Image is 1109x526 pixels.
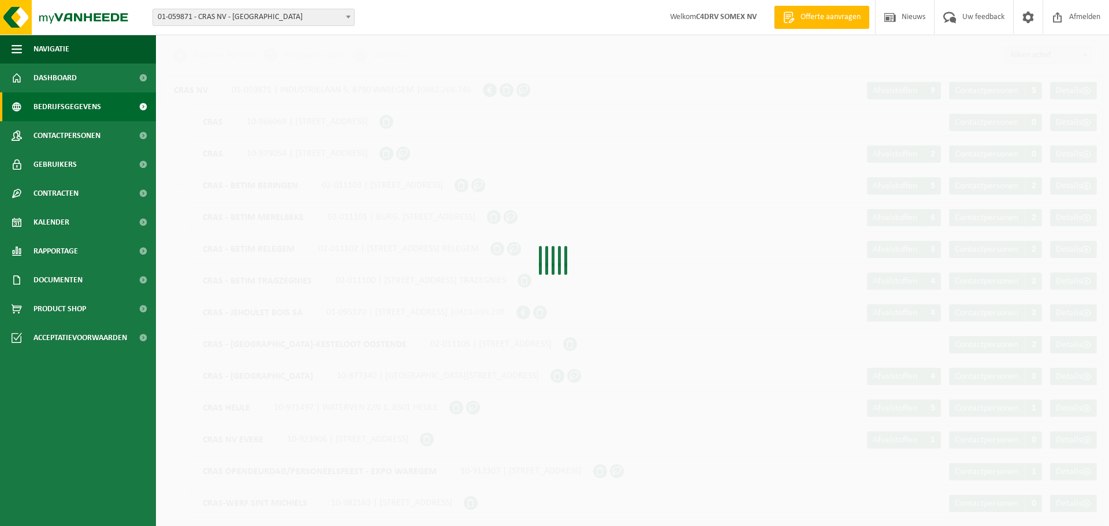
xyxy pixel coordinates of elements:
[949,82,1042,99] a: Contactpersonen 5
[873,86,917,95] span: Afvalstoffen
[34,150,77,179] span: Gebruikers
[949,463,1042,480] a: Contactpersonen 1
[153,9,354,25] span: 01-059871 - CRAS NV - WAREGEM
[1056,245,1082,254] span: Details
[1050,463,1097,480] a: Details
[1050,82,1097,99] a: Details
[1025,177,1042,195] span: 2
[955,118,1018,127] span: Contactpersonen
[873,372,917,381] span: Afvalstoffen
[1056,467,1082,476] span: Details
[1056,404,1082,413] span: Details
[867,304,941,322] a: Afvalstoffen 4
[924,177,941,195] span: 5
[1025,336,1042,353] span: 2
[949,495,1042,512] a: Contactpersonen 0
[191,361,550,390] div: 10-877340 | [GEOGRAPHIC_DATA][STREET_ADDRESS]
[1050,304,1097,322] a: Details
[191,394,262,421] span: CRAS HEULE
[191,139,379,168] div: 10-979054 | [STREET_ADDRESS]
[1056,213,1082,222] span: Details
[949,114,1042,131] a: Contactpersonen 0
[34,208,69,237] span: Kalender
[924,368,941,385] span: 4
[1006,47,1091,64] span: Alleen actief
[1056,372,1082,381] span: Details
[1050,177,1097,195] a: Details
[1025,304,1042,322] span: 2
[191,457,593,486] div: 10-912307 | [STREET_ADDRESS]
[955,277,1018,286] span: Contactpersonen
[873,150,917,159] span: Afvalstoffen
[191,330,563,359] div: 02-011105 | [STREET_ADDRESS]
[949,336,1042,353] a: Contactpersonen 2
[949,241,1042,258] a: Contactpersonen 2
[949,431,1042,449] a: Contactpersonen 0
[949,368,1042,385] a: Contactpersonen 3
[191,266,518,295] div: 02-011100 | [STREET_ADDRESS] TRAZEGNIES
[955,308,1018,318] span: Contactpersonen
[1050,368,1097,385] a: Details
[34,35,69,64] span: Navigatie
[1025,146,1042,163] span: 0
[873,435,917,445] span: Afvalstoffen
[873,308,917,318] span: Afvalstoffen
[955,340,1018,349] span: Contactpersonen
[924,304,941,322] span: 4
[955,86,1018,95] span: Contactpersonen
[867,241,941,258] a: Afvalstoffen 3
[1025,368,1042,385] span: 3
[867,177,941,195] a: Afvalstoffen 5
[873,181,917,191] span: Afvalstoffen
[955,435,1018,445] span: Contactpersonen
[1056,181,1082,191] span: Details
[924,400,941,417] span: 5
[955,404,1018,413] span: Contactpersonen
[191,107,379,136] div: 10-966069 | [STREET_ADDRESS]
[1050,146,1097,163] a: Details
[873,213,917,222] span: Afvalstoffen
[1056,499,1082,508] span: Details
[924,241,941,258] span: 3
[191,203,316,231] span: CRAS - BETIM MERELBEKE
[1025,114,1042,131] span: 0
[191,457,449,485] span: CRAS OPENDEURDAG/PERSONEELSFEEST - EXPO WAREGEM
[1056,435,1082,445] span: Details
[867,400,941,417] a: Afvalstoffen 5
[867,273,941,290] a: Afvalstoffen 4
[34,92,101,121] span: Bedrijfsgegevens
[1025,209,1042,226] span: 2
[1050,336,1097,353] a: Details
[1050,273,1097,290] a: Details
[1025,495,1042,512] span: 0
[34,121,101,150] span: Contactpersonen
[34,266,83,294] span: Documenten
[191,298,516,327] div: 01-095170 | [STREET_ADDRESS] |
[1056,150,1082,159] span: Details
[191,108,235,136] span: CRAS
[873,277,917,286] span: Afvalstoffen
[191,234,490,263] div: 02-011102 | [STREET_ADDRESS] RELEGEM
[34,323,127,352] span: Acceptatievoorwaarden
[34,294,86,323] span: Product Shop
[191,171,455,200] div: 02-011103 | [STREET_ADDRESS]
[1056,308,1082,318] span: Details
[454,308,505,317] span: 0419.039.208
[949,400,1042,417] a: Contactpersonen 1
[924,431,941,449] span: 1
[867,431,941,449] a: Afvalstoffen 1
[955,467,1018,476] span: Contactpersonen
[34,237,78,266] span: Rapportage
[949,209,1042,226] a: Contactpersonen 2
[191,489,319,517] span: CRAS-WERF SINT MICHIELS
[1025,273,1042,290] span: 2
[924,82,941,99] span: 9
[191,393,449,422] div: 10-971497 | WATERVEN Z/N 1, 8501 HEULE
[191,235,307,263] span: CRAS - BETIM RELEGEM
[1050,114,1097,131] a: Details
[867,209,941,226] a: Afvalstoffen 6
[1056,277,1082,286] span: Details
[191,140,235,167] span: CRAS
[1025,463,1042,480] span: 1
